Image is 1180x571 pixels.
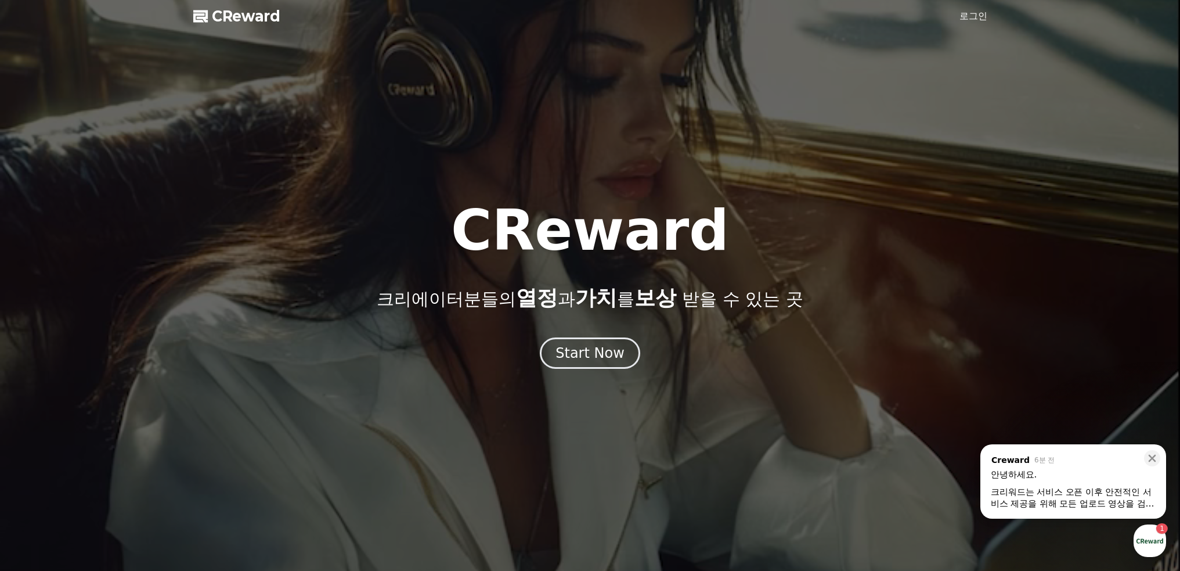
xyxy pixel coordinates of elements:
[451,203,729,258] h1: CReward
[555,344,625,362] div: Start Now
[516,286,558,310] span: 열정
[959,9,987,23] a: 로그인
[634,286,676,310] span: 보상
[193,7,280,26] a: CReward
[575,286,617,310] span: 가치
[212,7,280,26] span: CReward
[377,286,803,310] p: 크리에이터분들의 과 를 받을 수 있는 곳
[540,337,640,369] button: Start Now
[540,349,640,360] a: Start Now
